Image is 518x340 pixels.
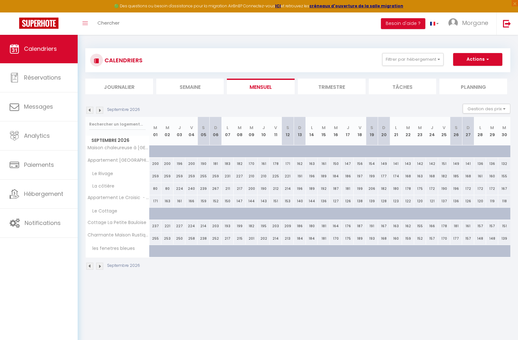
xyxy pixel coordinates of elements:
abbr: D [382,125,385,131]
th: 23 [414,117,426,145]
div: 193 [366,233,378,244]
li: Journalier [85,79,153,94]
img: ... [448,18,458,28]
abbr: J [178,125,181,131]
div: 118 [498,195,510,207]
div: 159 [402,233,414,244]
span: Septembre 2026 [86,136,149,145]
div: 201 [246,233,258,244]
input: Rechercher un logement... [89,119,146,130]
div: 238 [197,233,210,244]
div: 168 [462,170,474,182]
div: 157 [462,233,474,244]
iframe: Chat [491,311,513,335]
div: 187 [354,220,366,232]
div: 178 [402,183,414,195]
div: 123 [390,195,402,207]
div: 231 [221,170,234,182]
th: 25 [438,117,450,145]
div: 168 [378,233,390,244]
th: 26 [450,117,462,145]
h3: CALENDRIERS [103,53,143,67]
li: Mensuel [227,79,295,94]
div: 184 [306,233,318,244]
span: Charmante Maison Rustique - [GEOGRAPHIC_DATA] [87,233,151,237]
th: 17 [342,117,354,145]
div: 214 [282,183,294,195]
div: 128 [378,195,390,207]
div: 175 [414,183,426,195]
abbr: S [455,125,458,131]
div: 161 [174,195,186,207]
li: Trimestre [298,79,366,94]
th: 18 [354,117,366,145]
div: 161 [474,170,486,182]
div: 161 [462,220,474,232]
abbr: M [238,125,242,131]
div: 186 [342,170,354,182]
div: 126 [342,195,354,207]
div: 141 [462,158,474,170]
th: 15 [318,117,330,145]
div: 180 [390,183,402,195]
div: 168 [402,170,414,182]
div: 132 [498,158,510,170]
abbr: D [298,125,301,131]
div: 144 [306,195,318,207]
div: 151 [270,195,282,207]
div: 120 [414,195,426,207]
abbr: M [334,125,338,131]
div: 144 [246,195,258,207]
div: 150 [330,158,342,170]
a: créneaux d'ouverture de la salle migration [309,3,403,9]
div: 139 [498,233,510,244]
abbr: V [443,125,445,131]
div: 206 [366,183,378,195]
div: 177 [450,233,462,244]
span: les fenetres bleues [87,245,136,252]
div: 253 [161,233,174,244]
div: 212 [270,183,282,195]
div: 157 [426,233,438,244]
span: Appartement Le Croisic ・L'Océan・ [87,195,151,200]
p: Septembre 2026 [107,107,140,113]
abbr: L [227,125,228,131]
div: 178 [438,220,450,232]
div: 195 [258,220,270,232]
div: 187 [330,183,342,195]
div: 172 [462,183,474,195]
div: 126 [462,195,474,207]
div: 182 [246,220,258,232]
button: Actions [453,53,502,66]
div: 196 [450,183,462,195]
div: 182 [438,170,450,182]
div: 252 [210,233,222,244]
div: 267 [210,183,222,195]
th: 11 [270,117,282,145]
div: 159 [197,195,210,207]
div: 164 [330,220,342,232]
a: ... Morgane [444,12,496,35]
button: Besoin d'aide ? [381,18,425,29]
th: 03 [174,117,186,145]
div: 166 [426,220,438,232]
div: 153 [282,195,294,207]
div: 259 [185,170,197,182]
div: 143 [258,195,270,207]
div: 259 [161,170,174,182]
span: Morgane [462,19,488,27]
div: 154 [366,158,378,170]
button: Filtrer par hébergement [382,53,444,66]
abbr: J [262,125,265,131]
th: 19 [366,117,378,145]
abbr: J [347,125,349,131]
abbr: D [214,125,217,131]
div: 192 [318,183,330,195]
th: 27 [462,117,474,145]
div: 240 [185,183,197,195]
div: 196 [174,158,186,170]
div: 183 [221,158,234,170]
abbr: M [322,125,326,131]
div: 258 [185,233,197,244]
div: 191 [294,170,306,182]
